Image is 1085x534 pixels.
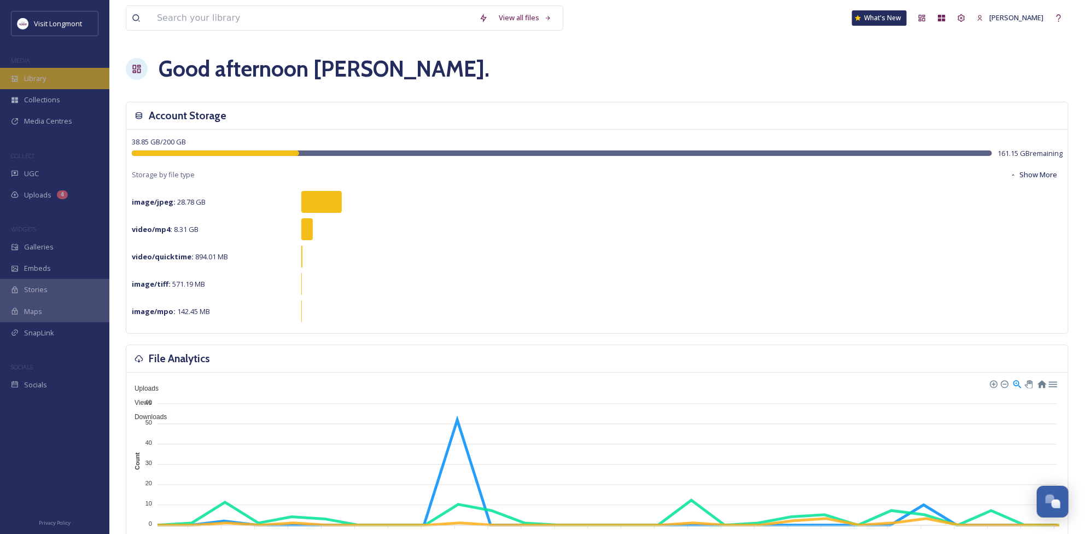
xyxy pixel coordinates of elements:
div: Selection Zoom [1012,379,1022,388]
h3: File Analytics [149,351,210,367]
span: Socials [24,380,47,390]
span: SOCIALS [11,363,33,371]
div: Reset Zoom [1037,379,1046,388]
span: 8.31 GB [132,224,199,234]
span: Uploads [126,385,159,392]
span: 38.85 GB / 200 GB [132,137,186,147]
input: Search your library [151,6,474,30]
span: Collections [24,95,60,105]
div: 4 [57,190,68,199]
h3: Account Storage [149,108,226,124]
span: Library [24,73,46,84]
span: 894.01 MB [132,252,228,262]
span: Downloads [126,413,167,421]
h1: Good afternoon [PERSON_NAME] . [159,53,489,85]
a: View all files [493,7,557,28]
span: Stories [24,285,48,295]
tspan: 20 [145,480,152,487]
span: Uploads [24,190,51,200]
tspan: 60 [145,399,152,406]
strong: image/tiff : [132,279,171,289]
a: [PERSON_NAME] [971,7,1049,28]
span: Views [126,399,152,407]
tspan: 0 [149,521,152,527]
span: 161.15 GB remaining [997,148,1063,159]
span: COLLECT [11,152,34,160]
strong: video/quicktime : [132,252,194,262]
tspan: 40 [145,440,152,446]
strong: image/mpo : [132,306,176,316]
div: Menu [1048,379,1057,388]
a: What's New [852,10,907,26]
span: Privacy Policy [39,519,71,526]
span: Visit Longmont [34,19,82,28]
tspan: 50 [145,420,152,426]
span: MEDIA [11,56,30,65]
span: Storage by file type [132,170,195,180]
span: Embeds [24,263,51,274]
strong: video/mp4 : [132,224,172,234]
span: 142.45 MB [132,306,210,316]
tspan: 30 [145,460,152,467]
span: Maps [24,306,42,317]
img: longmont.jpg [17,18,28,29]
span: 571.19 MB [132,279,205,289]
span: SnapLink [24,328,54,338]
span: UGC [24,169,39,179]
a: Privacy Policy [39,515,71,529]
tspan: 10 [145,501,152,507]
button: Open Chat [1037,486,1069,518]
span: 28.78 GB [132,197,206,207]
text: Count [134,452,141,470]
span: Media Centres [24,116,72,126]
div: Zoom In [989,380,997,387]
button: Show More [1005,164,1063,185]
span: [PERSON_NAME] [989,13,1043,22]
span: Galleries [24,242,54,252]
strong: image/jpeg : [132,197,176,207]
div: Panning [1025,380,1031,387]
div: Zoom Out [1000,380,1008,387]
span: WIDGETS [11,225,36,233]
